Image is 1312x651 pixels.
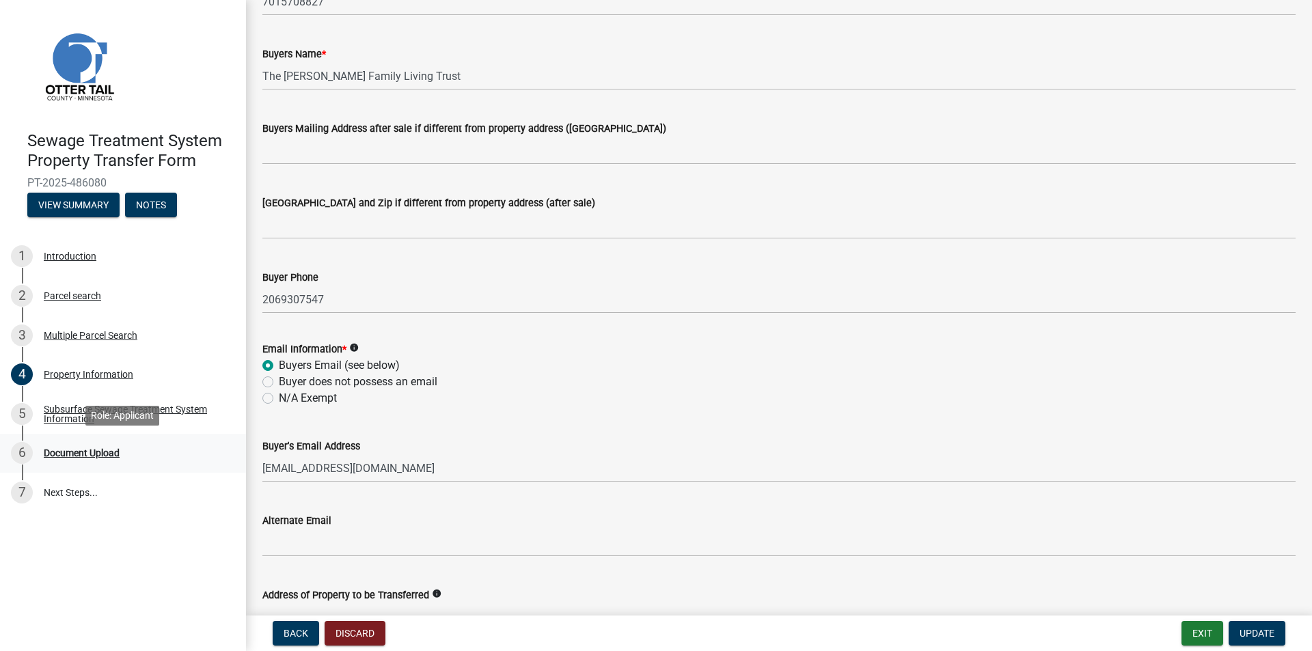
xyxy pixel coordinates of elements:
button: Discard [325,621,385,646]
img: Otter Tail County, Minnesota [27,14,130,117]
label: Email Information [262,345,346,355]
wm-modal-confirm: Summary [27,200,120,211]
div: 7 [11,482,33,503]
button: Back [273,621,319,646]
div: 3 [11,324,33,346]
label: Buyers Name [262,50,326,59]
label: N/A Exempt [279,390,337,406]
label: [GEOGRAPHIC_DATA] and Zip if different from property address (after sale) [262,199,595,208]
i: info [349,343,359,352]
div: Document Upload [44,448,120,458]
label: Buyer's Email Address [262,442,360,452]
div: 6 [11,442,33,464]
div: Parcel search [44,291,101,301]
label: Alternate Email [262,516,331,526]
div: 2 [11,285,33,307]
div: Subsurface Sewage Treatment System Information [44,404,224,424]
button: Update [1229,621,1285,646]
div: Role: Applicant [85,406,159,426]
div: Property Information [44,370,133,379]
h4: Sewage Treatment System Property Transfer Form [27,131,235,171]
label: Buyers Email (see below) [279,357,400,374]
div: 5 [11,403,33,425]
button: Notes [125,193,177,217]
button: View Summary [27,193,120,217]
div: Introduction [44,251,96,261]
label: Address of Property to be Transferred [262,591,429,600]
button: Exit [1181,621,1223,646]
span: PT-2025-486080 [27,176,219,189]
span: Back [284,628,308,639]
span: Update [1240,628,1274,639]
i: info [432,589,441,598]
div: Multiple Parcel Search [44,331,137,340]
label: Buyer does not possess an email [279,374,437,390]
div: 1 [11,245,33,267]
label: Buyers Mailing Address after sale if different from property address ([GEOGRAPHIC_DATA]) [262,124,666,134]
wm-modal-confirm: Notes [125,200,177,211]
label: Buyer Phone [262,273,318,283]
div: 4 [11,363,33,385]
